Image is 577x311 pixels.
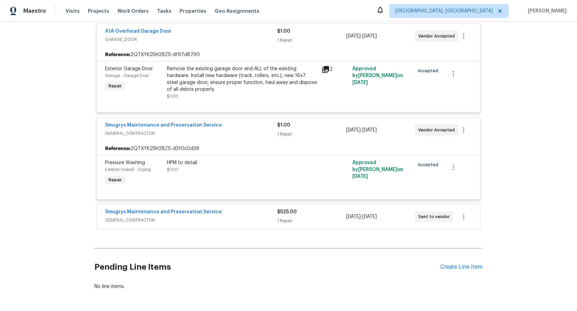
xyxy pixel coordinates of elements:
[106,83,125,89] span: Repair
[105,36,277,43] span: GARAGE_DOOR
[157,9,171,13] span: Tasks
[167,168,178,172] span: $1.00
[23,8,46,14] span: Maestro
[277,131,346,138] div: 1 Repair
[94,251,440,283] h2: Pending Line Items
[346,213,377,220] span: -
[105,145,131,152] b: Reference:
[277,123,290,128] span: $1.00
[418,67,441,74] span: Accepted
[105,217,277,224] span: GENERAL_CONTRACTOR
[352,66,403,85] span: Approved by [PERSON_NAME] on
[321,65,348,74] div: 2
[117,8,149,14] span: Work Orders
[105,160,145,165] span: Pressure Washing
[346,127,377,133] span: -
[97,142,480,155] div: 2QTXYK25H28ZS-d310c0d39
[105,51,131,58] b: Reference:
[352,80,368,85] span: [DATE]
[418,213,453,220] span: Sent to vendor
[167,65,317,93] div: Remove the existing garage door and ALL of the existing hardware. Install new hardware (track, ro...
[352,174,368,179] span: [DATE]
[66,8,80,14] span: Visits
[105,123,222,128] a: Smugrys Maintenance and Preservation Service
[88,8,109,14] span: Projects
[180,8,206,14] span: Properties
[167,94,178,98] span: $1.00
[105,74,149,78] span: Garage - Garage Door
[94,283,483,290] div: No line items.
[277,29,290,34] span: $1.00
[362,128,377,132] span: [DATE]
[105,210,222,214] a: Smugrys Maintenance and Preservation Service
[395,8,493,14] span: [GEOGRAPHIC_DATA], [GEOGRAPHIC_DATA]
[418,127,457,133] span: Vendor Accepted
[440,264,483,270] div: Create Line Item
[418,33,457,40] span: Vendor Accepted
[346,128,361,132] span: [DATE]
[105,168,151,172] span: Exterior Overall - Siding
[105,130,277,137] span: GENERAL_CONTRACTOR
[277,217,346,224] div: 1 Repair
[105,66,153,71] span: Exterior Garage Door
[362,34,377,39] span: [DATE]
[346,214,361,219] span: [DATE]
[105,29,171,34] a: A1A Overhead Garage Door
[277,210,297,214] span: $525.00
[362,214,377,219] span: [DATE]
[525,8,567,14] span: [PERSON_NAME]
[346,33,377,40] span: -
[167,159,317,166] div: HPM to detail
[352,160,403,179] span: Approved by [PERSON_NAME] on
[418,161,441,168] span: Accepted
[277,37,346,44] div: 1 Repair
[106,176,125,183] span: Repair
[215,8,259,14] span: Geo Assignments
[346,34,361,39] span: [DATE]
[97,49,480,61] div: 2QTXYK25H28ZS-df97d8790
